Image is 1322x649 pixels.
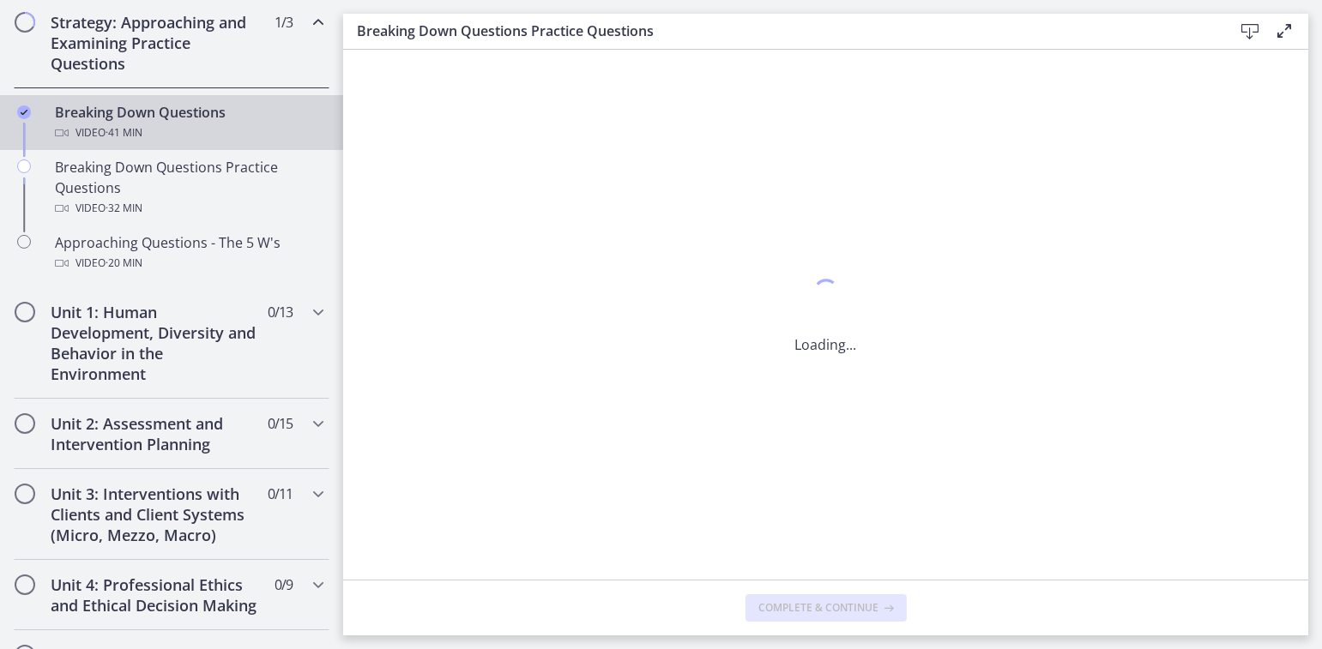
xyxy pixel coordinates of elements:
[55,123,323,143] div: Video
[55,102,323,143] div: Breaking Down Questions
[55,157,323,219] div: Breaking Down Questions Practice Questions
[51,574,260,616] h2: Unit 4: Professional Ethics and Ethical Decision Making
[55,232,323,273] div: Approaching Questions - The 5 W's
[268,302,293,322] span: 0 / 13
[106,123,142,143] span: · 41 min
[106,253,142,273] span: · 20 min
[51,12,260,74] h2: Strategy: Approaching and Examining Practice Questions
[795,334,857,355] p: Loading...
[55,253,323,273] div: Video
[759,601,879,615] span: Complete & continue
[55,198,323,219] div: Video
[51,484,260,545] h2: Unit 3: Interventions with Clients and Client Systems (Micro, Mezzo, Macro)
[268,484,293,504] span: 0 / 11
[275,574,293,595] span: 0 / 9
[357,21,1205,41] h3: Breaking Down Questions Practice Questions
[51,413,260,454] h2: Unit 2: Assessment and Intervention Planning
[106,198,142,219] span: · 32 min
[51,302,260,384] h2: Unit 1: Human Development, Diversity and Behavior in the Environment
[746,594,907,622] button: Complete & continue
[275,12,293,33] span: 1 / 3
[17,105,31,119] i: Completed
[268,413,293,434] span: 0 / 15
[795,274,857,314] div: 1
